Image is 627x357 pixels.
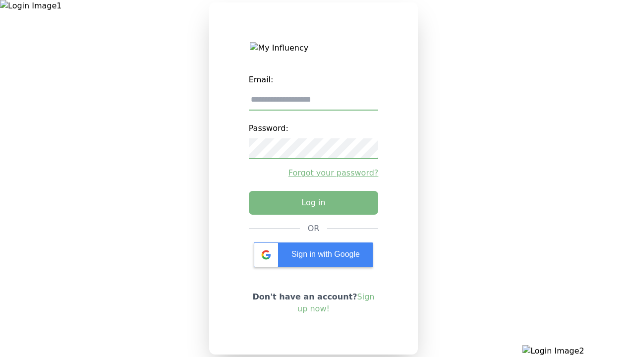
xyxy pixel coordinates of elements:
[249,291,379,315] p: Don't have an account?
[249,167,379,179] a: Forgot your password?
[254,242,373,267] div: Sign in with Google
[291,250,360,258] span: Sign in with Google
[249,191,379,215] button: Log in
[249,119,379,138] label: Password:
[308,223,320,235] div: OR
[249,70,379,90] label: Email:
[250,42,377,54] img: My Influency
[522,345,627,357] img: Login Image2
